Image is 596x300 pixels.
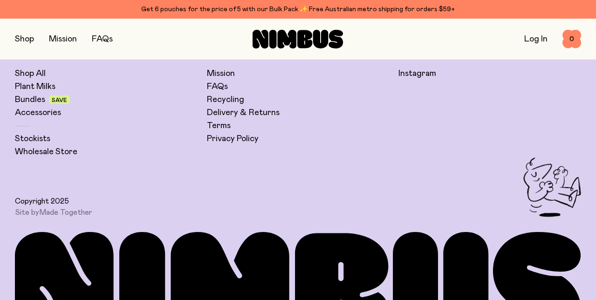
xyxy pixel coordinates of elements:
[15,146,77,157] a: Wholesale Store
[524,35,548,43] a: Log In
[15,4,581,15] div: Get 6 pouches for the price of 5 with our Bulk Pack ✨ Free Australian metro shipping for orders $59+
[207,94,244,105] a: Recycling
[39,209,92,216] a: Made Together
[207,120,231,131] a: Terms
[52,97,67,103] span: Save
[15,208,92,217] span: Site by
[207,68,235,79] a: Mission
[15,94,45,105] a: Bundles
[398,68,436,79] a: Instagram
[15,107,61,118] a: Accessories
[15,133,50,144] a: Stockists
[15,81,55,92] a: Plant Milks
[207,133,259,144] a: Privacy Policy
[15,197,69,206] span: Copyright 2025
[207,81,228,92] a: FAQs
[92,35,113,43] a: FAQs
[562,30,581,48] button: 0
[15,68,46,79] a: Shop All
[207,107,280,118] a: Delivery & Returns
[49,35,77,43] a: Mission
